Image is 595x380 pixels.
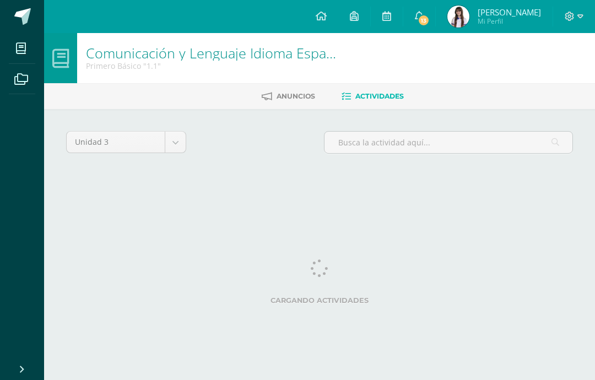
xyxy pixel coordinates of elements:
[66,296,573,305] label: Cargando actividades
[86,45,338,61] h1: Comunicación y Lenguaje Idioma Español
[418,14,430,26] span: 13
[478,7,541,18] span: [PERSON_NAME]
[277,92,315,100] span: Anuncios
[86,61,338,71] div: Primero Básico '1.1'
[86,44,346,62] a: Comunicación y Lenguaje Idioma Español
[324,132,572,153] input: Busca la actividad aquí...
[342,88,404,105] a: Actividades
[355,92,404,100] span: Actividades
[75,132,156,153] span: Unidad 3
[262,88,315,105] a: Anuncios
[447,6,469,28] img: 7060ed5cb058f75f62fb86601c10600a.png
[67,132,186,153] a: Unidad 3
[478,17,541,26] span: Mi Perfil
